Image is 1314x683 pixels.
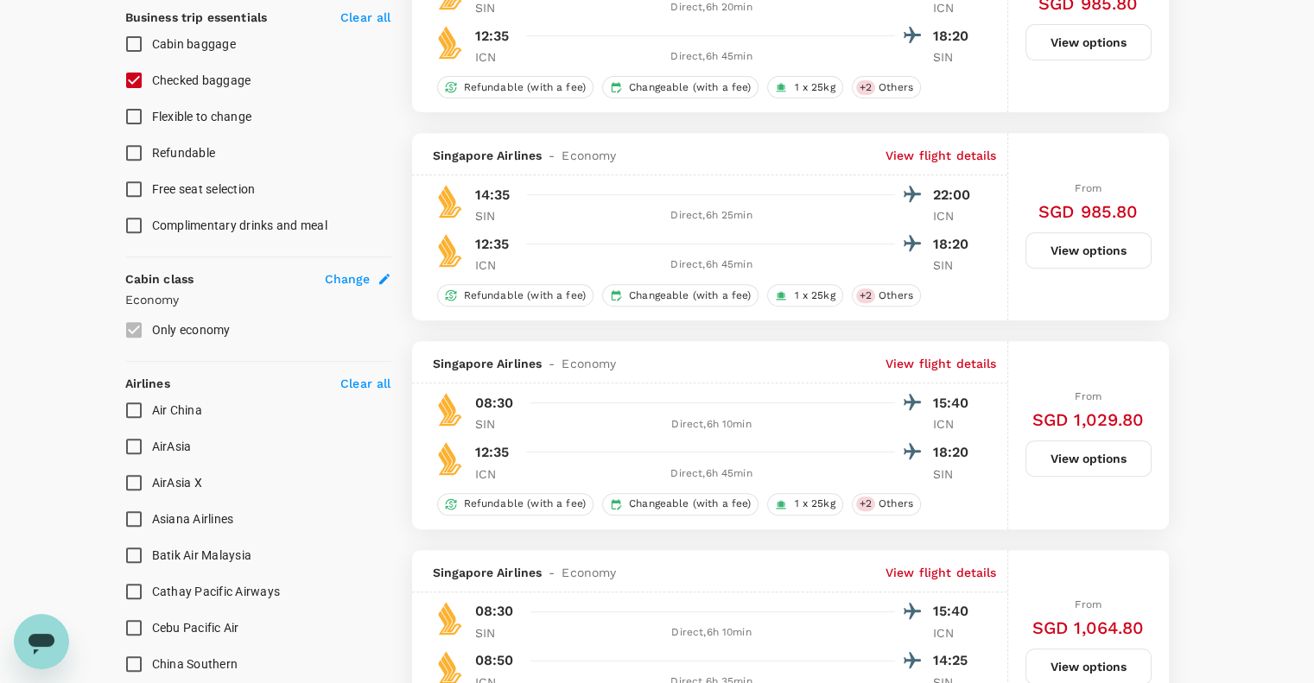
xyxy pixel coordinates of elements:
div: Changeable (with a fee) [602,76,759,98]
div: Refundable (with a fee) [437,493,594,515]
span: Others [872,496,920,511]
span: Refundable (with a fee) [457,80,593,95]
div: Direct , 6h 45min [529,48,895,66]
span: Others [872,288,920,303]
span: From [1075,182,1101,194]
strong: Airlines [125,376,170,390]
span: + 2 [856,496,875,511]
span: Refundable (with a fee) [457,288,593,303]
span: Changeable (with a fee) [622,496,758,511]
p: SIN [475,415,518,433]
span: 1 x 25kg [787,288,841,303]
div: 1 x 25kg [767,284,842,307]
div: Changeable (with a fee) [602,284,759,307]
p: SIN [475,624,518,642]
span: - [542,355,562,372]
p: View flight details [886,355,997,372]
p: Clear all [340,375,390,392]
p: View flight details [886,147,997,164]
p: ICN [475,256,518,274]
span: Economy [562,147,616,164]
span: 1 x 25kg [787,496,841,511]
p: Clear all [340,9,390,26]
span: From [1075,390,1101,402]
span: Flexible to change [152,110,252,123]
h6: SGD 1,029.80 [1032,406,1145,433]
p: 12:35 [475,442,510,463]
span: Free seat selection [152,182,256,196]
img: SQ [433,25,467,60]
p: 18:20 [933,442,976,463]
img: SQ [433,601,467,636]
span: Asiana Airlines [152,512,234,526]
p: ICN [475,48,518,66]
span: - [542,147,562,164]
span: Changeable (with a fee) [622,80,758,95]
p: 15:40 [933,393,976,414]
span: Checked baggage [152,73,251,87]
div: +2Others [852,284,921,307]
span: Singapore Airlines [433,147,543,164]
p: Economy [125,291,391,308]
iframe: Button to launch messaging window [14,614,69,669]
button: View options [1025,232,1152,269]
p: 12:35 [475,234,510,255]
span: Changeable (with a fee) [622,288,758,303]
button: View options [1025,440,1152,477]
div: Changeable (with a fee) [602,493,759,515]
span: Only economy [152,323,231,337]
div: +2Others [852,493,921,515]
span: Economy [562,564,616,581]
span: Singapore Airlines [433,564,543,581]
p: ICN [933,207,976,225]
span: Change [325,270,371,288]
div: Direct , 6h 10min [529,624,895,642]
span: Others [872,80,920,95]
span: Air China [152,403,202,417]
button: View options [1025,24,1152,60]
p: 12:35 [475,26,510,47]
div: Refundable (with a fee) [437,76,594,98]
p: 08:30 [475,601,514,622]
p: 18:20 [933,234,976,255]
div: Direct , 6h 45min [529,256,895,274]
span: Cebu Pacific Air [152,621,239,635]
p: 15:40 [933,601,976,622]
strong: Business trip essentials [125,10,268,24]
p: 18:20 [933,26,976,47]
strong: Cabin class [125,272,194,286]
div: Direct , 6h 25min [529,207,895,225]
h6: SGD 985.80 [1038,198,1139,225]
p: 14:25 [933,650,976,671]
p: ICN [933,415,976,433]
div: +2Others [852,76,921,98]
p: SIN [933,48,976,66]
span: Economy [562,355,616,372]
span: Cabin baggage [152,37,236,51]
div: 1 x 25kg [767,493,842,515]
span: - [542,564,562,581]
img: SQ [433,233,467,268]
p: View flight details [886,564,997,581]
p: SIN [475,207,518,225]
div: 1 x 25kg [767,76,842,98]
img: SQ [433,441,467,476]
div: Direct , 6h 10min [529,416,895,433]
p: 08:50 [475,650,514,671]
span: AirAsia [152,440,192,453]
img: SQ [433,184,467,218]
span: From [1075,598,1101,610]
div: Refundable (with a fee) [437,284,594,307]
p: 14:35 [475,185,511,206]
p: SIN [933,256,976,274]
span: Refundable [152,146,216,160]
span: AirAsia X [152,476,202,490]
span: Singapore Airlines [433,355,543,372]
span: + 2 [856,288,875,303]
p: ICN [475,465,518,483]
span: Cathay Pacific Airways [152,585,281,598]
p: 08:30 [475,393,514,414]
div: Direct , 6h 45min [529,465,895,483]
span: China Southern [152,657,238,671]
span: + 2 [856,80,875,95]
